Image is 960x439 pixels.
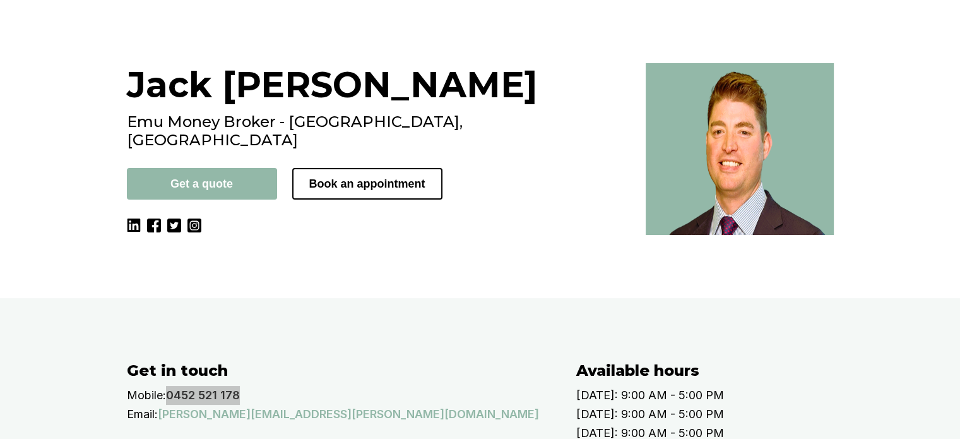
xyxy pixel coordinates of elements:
p: [DATE]: 9:00 AM - 5:00 PM [576,386,859,405]
img: Instagram [187,219,201,232]
button: Book an appointment [292,168,442,200]
h2: Available hours [576,361,859,380]
a: 0452 521 178 [166,386,240,405]
img: LinkedIn [127,219,141,232]
h1: Jack [PERSON_NAME] [127,63,631,106]
p: Mobile: [127,386,166,405]
p: Email: [127,405,158,424]
img: Facebook [147,219,161,232]
p: [DATE]: 9:00 AM - 5:00 PM [576,405,859,424]
button: Get a quote [127,168,277,200]
h2: Emu Money Broker - [GEOGRAPHIC_DATA], [GEOGRAPHIC_DATA] [127,112,631,149]
img: Twitter [167,219,181,232]
h2: Get in touch [127,361,551,380]
img: Best broker in Melbourne, VIC - Jack Armstrong [646,63,834,235]
a: [PERSON_NAME][EMAIL_ADDRESS][PERSON_NAME][DOMAIN_NAME] [158,405,539,424]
